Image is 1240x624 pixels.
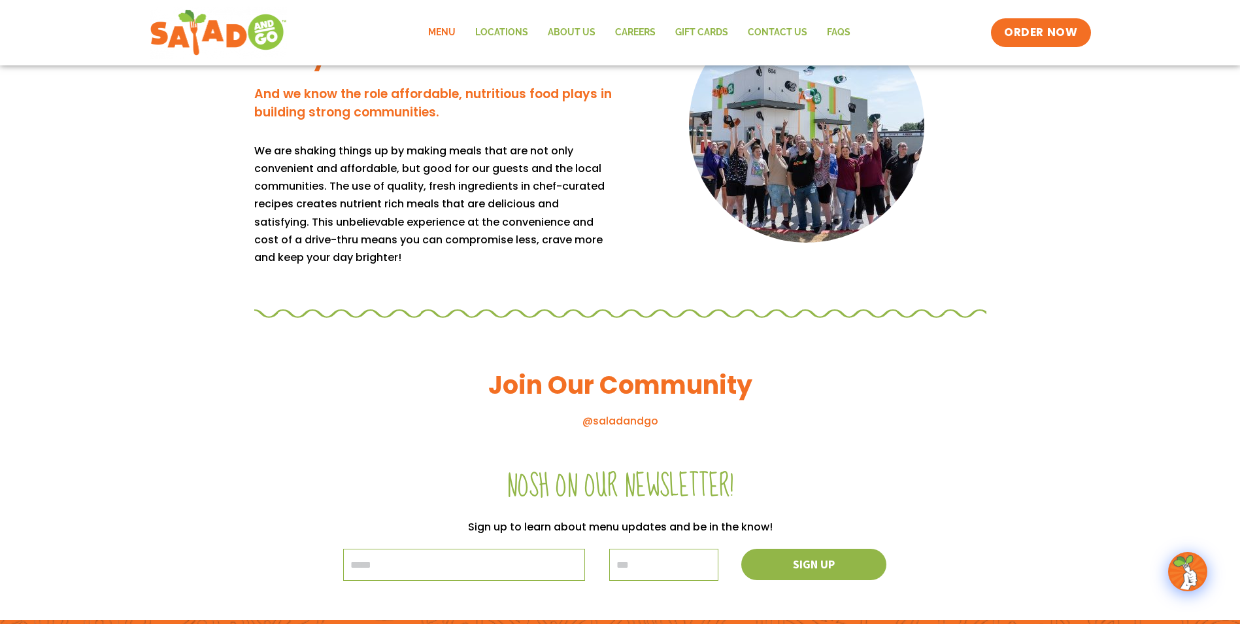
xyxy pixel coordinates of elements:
[605,18,665,48] a: Careers
[1004,25,1077,41] span: ORDER NOW
[254,142,614,266] div: Page 2
[254,468,986,505] h2: Nosh on our newsletter!
[1169,553,1206,590] img: wpChatIcon
[150,7,288,59] img: new-SAG-logo-768×292
[793,559,835,570] span: Sign up
[991,18,1090,47] a: ORDER NOW
[254,85,614,122] h4: And we know the role affordable, nutritious food plays in building strong communities.
[254,7,614,72] h3: We believe in a world where everyone thrives.
[689,7,924,243] img: DSC02078 copy
[538,18,605,48] a: About Us
[738,18,817,48] a: Contact Us
[418,18,465,48] a: Menu
[254,518,986,536] p: Sign up to learn about menu updates and be in the know!
[665,18,738,48] a: GIFT CARDS
[418,18,860,48] nav: Menu
[582,413,658,428] a: @saladandgo
[741,549,886,580] button: Sign up
[254,142,614,266] p: We are shaking things up by making meals that are not only convenient and affordable, but good fo...
[465,18,538,48] a: Locations
[254,369,986,401] h3: Join Our Community
[817,18,860,48] a: FAQs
